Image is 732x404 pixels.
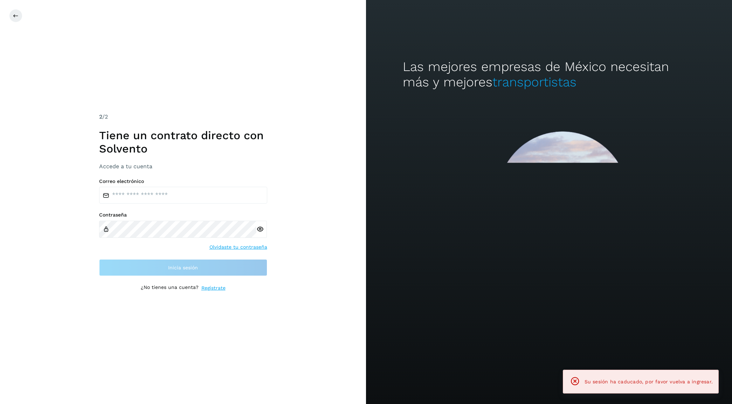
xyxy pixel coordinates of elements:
span: 2 [99,113,102,120]
span: transportistas [492,75,576,90]
p: ¿No tienes una cuenta? [141,284,199,292]
span: Inicia sesión [168,265,198,270]
h1: Tiene un contrato directo con Solvento [99,129,267,156]
h2: Las mejores empresas de México necesitan más y mejores [403,59,696,90]
a: Olvidaste tu contraseña [209,243,267,251]
label: Correo electrónico [99,178,267,184]
h3: Accede a tu cuenta [99,163,267,170]
div: /2 [99,113,267,121]
label: Contraseña [99,212,267,218]
button: Inicia sesión [99,259,267,276]
span: Su sesión ha caducado, por favor vuelva a ingresar. [585,379,713,384]
a: Regístrate [201,284,226,292]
